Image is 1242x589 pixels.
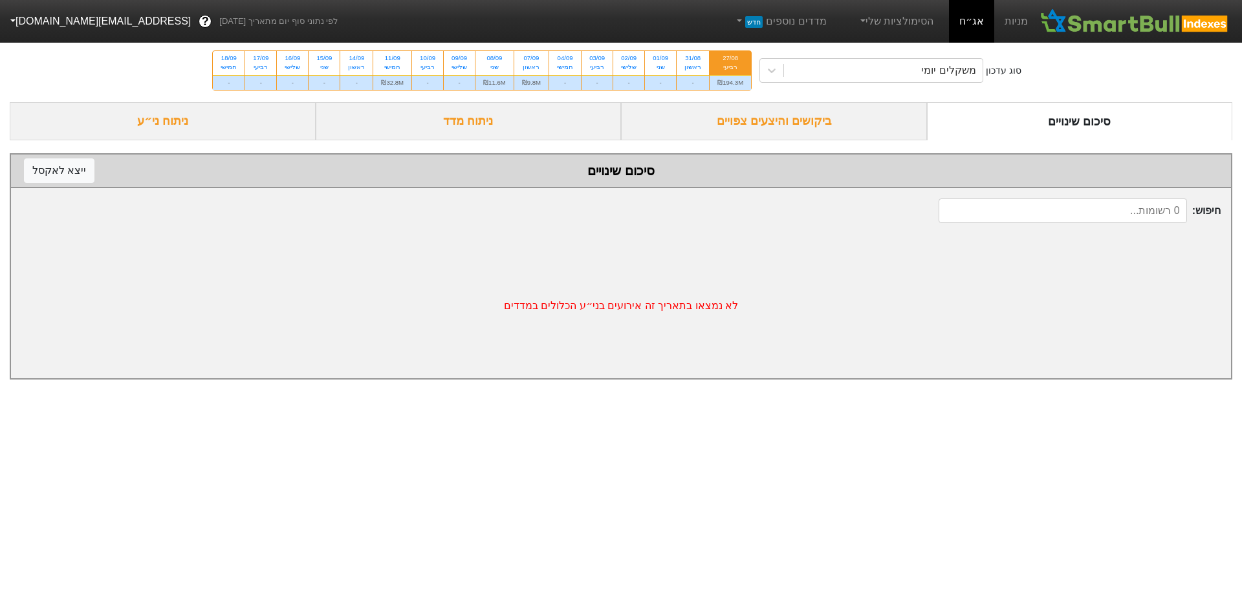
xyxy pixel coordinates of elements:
input: 0 רשומות... [939,198,1187,223]
div: 04/09 [557,54,573,63]
div: 07/09 [522,54,541,63]
div: סיכום שינויים [24,161,1218,180]
div: 03/09 [589,54,605,63]
div: - [213,75,245,90]
div: חמישי [381,63,404,72]
div: ראשון [684,63,701,72]
div: ניתוח ני״ע [10,102,316,140]
div: - [613,75,644,90]
div: ניתוח מדד [316,102,622,140]
div: סוג עדכון [986,64,1021,78]
div: 11/09 [381,54,404,63]
div: 10/09 [420,54,435,63]
div: חמישי [557,63,573,72]
span: חיפוש : [939,198,1221,223]
div: 15/09 [316,54,332,63]
div: 08/09 [483,54,506,63]
span: חדש [745,16,763,28]
div: - [582,75,613,90]
div: ₪194.3M [710,75,751,90]
div: ₪11.6M [475,75,514,90]
span: ? [202,13,209,30]
div: רביעי [589,63,605,72]
div: - [245,75,276,90]
div: 17/09 [253,54,268,63]
div: 02/09 [621,54,637,63]
div: ביקושים והיצעים צפויים [621,102,927,140]
a: מדדים נוספיםחדש [729,8,832,34]
div: 18/09 [221,54,237,63]
div: לא נמצאו בתאריך זה אירועים בני״ע הכלולים במדדים [11,233,1231,378]
div: ראשון [522,63,541,72]
div: ראשון [348,63,365,72]
div: - [309,75,340,90]
div: 09/09 [452,54,467,63]
div: ₪32.8M [373,75,411,90]
div: חמישי [221,63,237,72]
img: SmartBull [1038,8,1232,34]
span: לפי נתוני סוף יום מתאריך [DATE] [219,15,338,28]
div: - [677,75,709,90]
div: שלישי [285,63,300,72]
div: - [277,75,308,90]
div: 14/09 [348,54,365,63]
div: שלישי [621,63,637,72]
div: ₪9.8M [514,75,549,90]
div: 27/08 [717,54,743,63]
div: רביעי [717,63,743,72]
div: שני [316,63,332,72]
div: 16/09 [285,54,300,63]
div: - [549,75,581,90]
div: - [412,75,443,90]
a: הסימולציות שלי [853,8,939,34]
button: ייצא לאקסל [24,158,94,183]
div: רביעי [253,63,268,72]
div: שלישי [452,63,467,72]
div: משקלים יומי [921,63,975,78]
div: רביעי [420,63,435,72]
div: סיכום שינויים [927,102,1233,140]
div: - [444,75,475,90]
div: 01/09 [653,54,668,63]
div: שני [483,63,506,72]
div: - [340,75,373,90]
div: שני [653,63,668,72]
div: 31/08 [684,54,701,63]
div: - [645,75,676,90]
